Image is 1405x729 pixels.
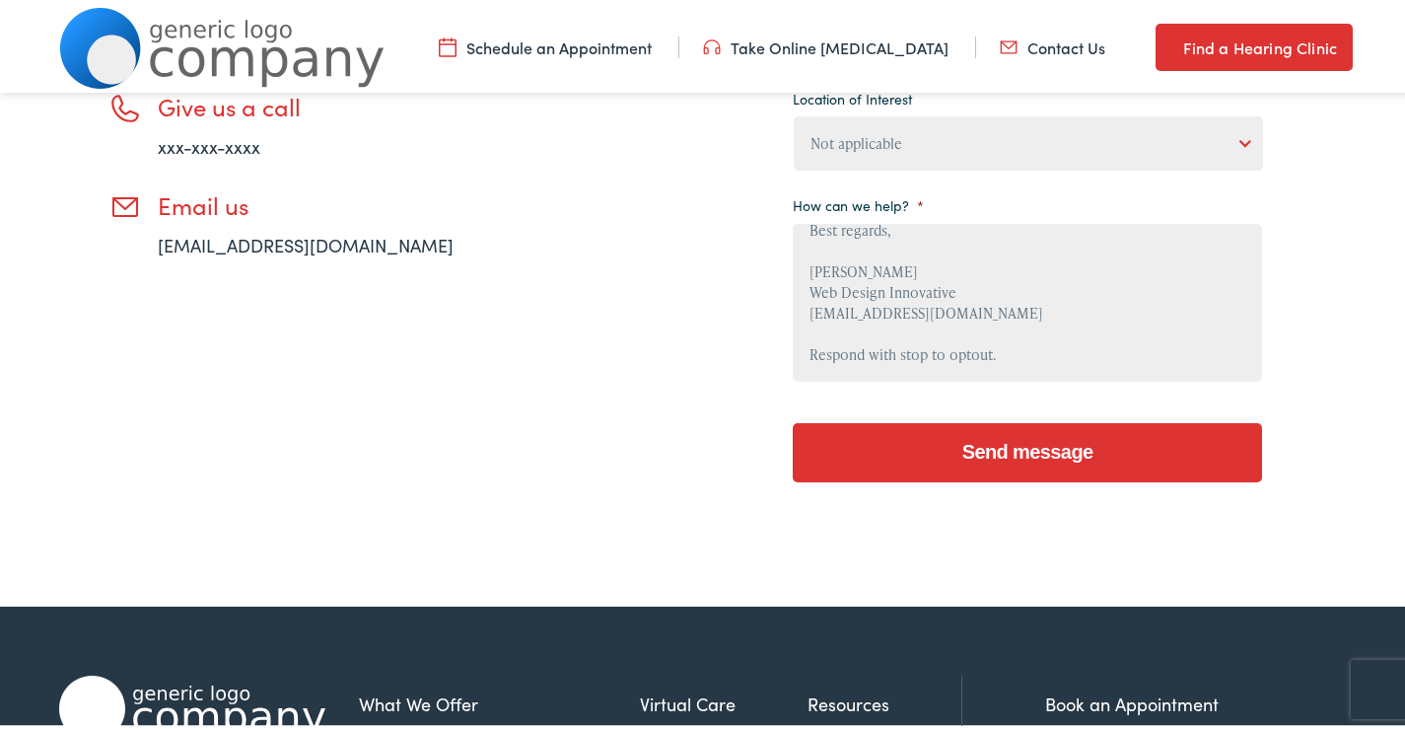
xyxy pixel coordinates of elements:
a: What We Offer [359,687,640,713]
a: xxx-xxx-xxxx [158,130,260,155]
a: Schedule an Appointment [439,33,652,54]
a: Book an Appointment [1045,688,1219,712]
a: Resources [808,687,961,713]
label: How can we help? [793,192,924,210]
img: utility icon [439,33,457,54]
h3: Email us [158,187,513,216]
a: Find a Hearing Clinic [1156,20,1353,67]
a: Take Online [MEDICAL_DATA] [703,33,948,54]
a: Virtual Care [640,687,808,713]
img: utility icon [1000,33,1018,54]
img: utility icon [703,33,721,54]
h3: Give us a call [158,89,513,117]
label: Location of Interest [793,86,912,104]
a: [EMAIL_ADDRESS][DOMAIN_NAME] [158,229,454,254]
input: Send message [793,419,1262,478]
a: Contact Us [1000,33,1105,54]
img: utility icon [1156,32,1173,55]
